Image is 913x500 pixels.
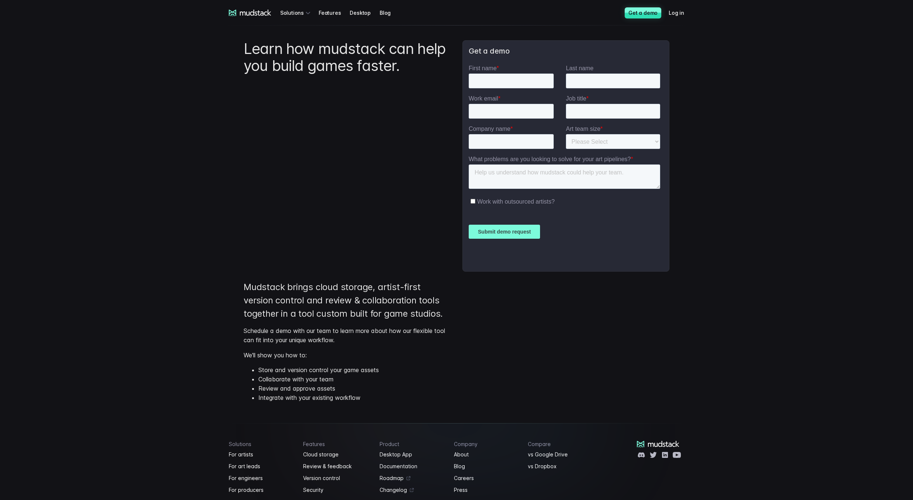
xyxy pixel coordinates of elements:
[454,441,519,447] h4: Company
[244,351,452,402] p: We'll show you how to:
[244,83,451,200] iframe: YouTube video player
[669,6,693,20] a: Log in
[303,474,371,483] a: Version control
[528,450,593,459] a: vs Google Drive
[625,7,661,18] a: Get a demo
[258,384,452,393] li: Review and approve assets
[229,10,271,16] a: mudstack logo
[380,450,445,459] a: Desktop App
[229,486,294,494] a: For producers
[229,462,294,471] a: For art leads
[637,441,679,448] a: mudstack logo
[454,474,519,483] a: Careers
[380,474,445,483] a: Roadmap
[229,441,294,447] h4: Solutions
[258,365,452,375] li: Store and version control your game assets
[380,6,400,20] a: Blog
[454,486,519,494] a: Press
[258,393,452,402] li: Integrate with your existing workflow
[280,6,313,20] div: Solutions
[469,47,663,56] h3: Get a demo
[454,462,519,471] a: Blog
[258,375,452,384] li: Collaborate with your team
[244,326,452,345] p: Schedule a demo with our team to learn more about how our flexible tool can fit into your unique ...
[303,462,371,471] a: Review & feedback
[380,441,445,447] h4: Product
[229,474,294,483] a: For engineers
[303,441,371,447] h4: Features
[244,40,451,74] h1: Learn how mudstack can help you build games faster.
[244,280,452,320] p: Mudstack brings cloud storage, artist-first version control and review & collaboration tools toge...
[303,486,371,494] a: Security
[469,65,663,265] iframe: Form 0
[303,450,371,459] a: Cloud storage
[380,462,445,471] a: Documentation
[319,6,350,20] a: Features
[528,441,593,447] h4: Compare
[229,450,294,459] a: For artists
[350,6,380,20] a: Desktop
[454,450,519,459] a: About
[380,486,445,494] a: Changelog
[528,462,593,471] a: vs Dropbox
